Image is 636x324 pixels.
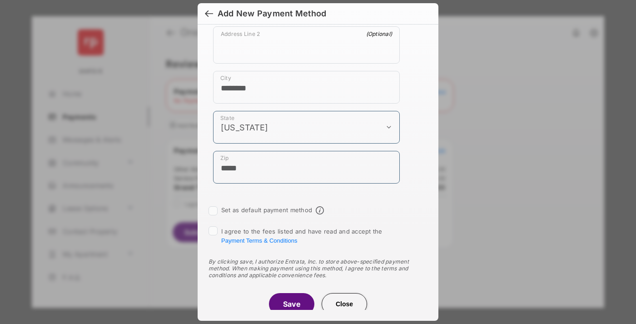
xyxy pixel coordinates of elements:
span: Default payment method info [316,206,324,214]
div: By clicking save, I authorize Entrata, Inc. to store above-specified payment method. When making ... [209,258,427,279]
button: I agree to the fees listed and have read and accept the [221,237,297,244]
label: Set as default payment method [221,206,312,214]
button: Close [322,293,367,315]
div: payment_method_screening[postal_addresses][administrativeArea] [213,111,400,144]
div: Add New Payment Method [218,9,326,19]
button: Save [269,293,314,315]
div: payment_method_screening[postal_addresses][locality] [213,71,400,104]
span: I agree to the fees listed and have read and accept the [221,228,383,244]
div: payment_method_screening[postal_addresses][addressLine2] [213,26,400,64]
div: payment_method_screening[postal_addresses][postalCode] [213,151,400,184]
